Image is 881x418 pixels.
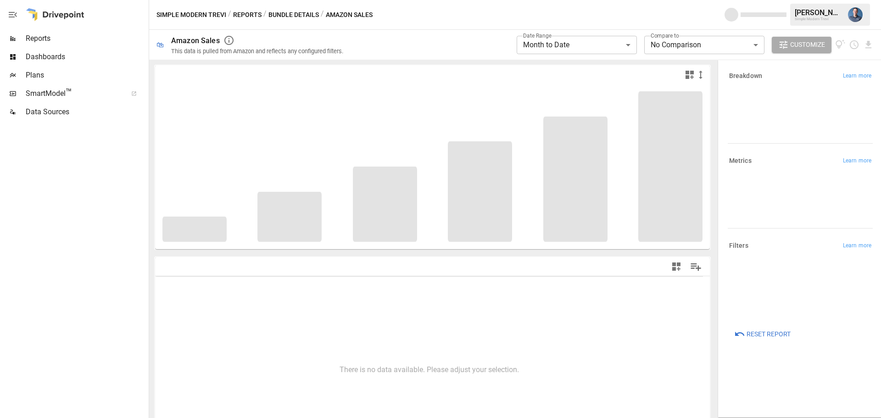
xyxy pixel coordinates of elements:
[729,71,762,81] h6: Breakdown
[171,48,343,55] div: This data is pulled from Amazon and reflects any configured filters.
[233,9,262,21] button: Reports
[321,9,324,21] div: /
[26,106,147,117] span: Data Sources
[228,9,231,21] div: /
[263,9,267,21] div: /
[790,39,825,50] span: Customize
[795,17,842,21] div: Simple Modern Trevi
[523,40,569,49] span: Month to Date
[26,70,147,81] span: Plans
[835,37,846,53] button: View documentation
[26,51,147,62] span: Dashboards
[171,36,220,45] div: Amazon Sales
[728,326,797,342] button: Reset Report
[848,7,863,22] img: Mike Beckham
[686,256,706,277] button: Manage Columns
[863,39,874,50] button: Download report
[849,39,859,50] button: Schedule report
[843,72,871,81] span: Learn more
[729,156,752,166] h6: Metrics
[644,36,764,54] div: No Comparison
[156,9,226,21] button: Simple Modern Trevi
[26,88,121,99] span: SmartModel
[523,32,552,39] label: Date Range
[843,156,871,166] span: Learn more
[772,37,831,53] button: Customize
[747,329,791,340] span: Reset Report
[26,33,147,44] span: Reports
[795,8,842,17] div: [PERSON_NAME]
[729,241,748,251] h6: Filters
[156,40,164,49] div: 🛍
[268,9,319,21] button: Bundle Details
[843,241,871,251] span: Learn more
[842,2,868,28] button: Mike Beckham
[651,32,679,39] label: Compare to
[340,365,519,375] p: There is no data available. Please adjust your selection.
[66,87,72,98] span: ™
